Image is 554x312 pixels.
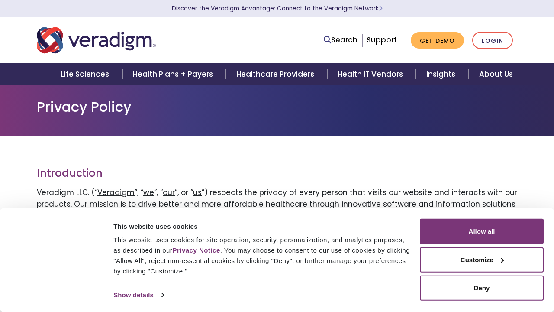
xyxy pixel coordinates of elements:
[367,35,397,45] a: Support
[411,32,464,49] a: Get Demo
[113,235,410,276] div: This website uses cookies for site operation, security, personalization, and analytics purposes, ...
[37,26,156,55] img: Veradigm logo
[416,63,468,85] a: Insights
[113,289,164,302] a: Show details
[193,187,202,198] span: us
[122,63,226,85] a: Health Plans + Payers
[420,276,544,301] button: Deny
[472,32,513,49] a: Login
[37,99,517,115] h1: Privacy Policy
[163,187,175,198] span: our
[113,221,410,231] div: This website uses cookies
[226,63,327,85] a: Healthcare Providers
[37,187,517,246] p: Veradigm LLC. (“ ”, “ ”, “ ”, or “ ”) respects the privacy of every person that visits our websit...
[469,63,523,85] a: About Us
[143,187,154,198] span: we
[379,4,383,13] span: Learn More
[37,167,517,180] h3: Introduction
[172,247,220,254] a: Privacy Notice
[420,219,544,244] button: Allow all
[172,4,383,13] a: Discover the Veradigm Advantage: Connect to the Veradigm NetworkLearn More
[97,187,135,198] span: Veradigm
[327,63,416,85] a: Health IT Vendors
[420,247,544,272] button: Customize
[324,34,358,46] a: Search
[50,63,122,85] a: Life Sciences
